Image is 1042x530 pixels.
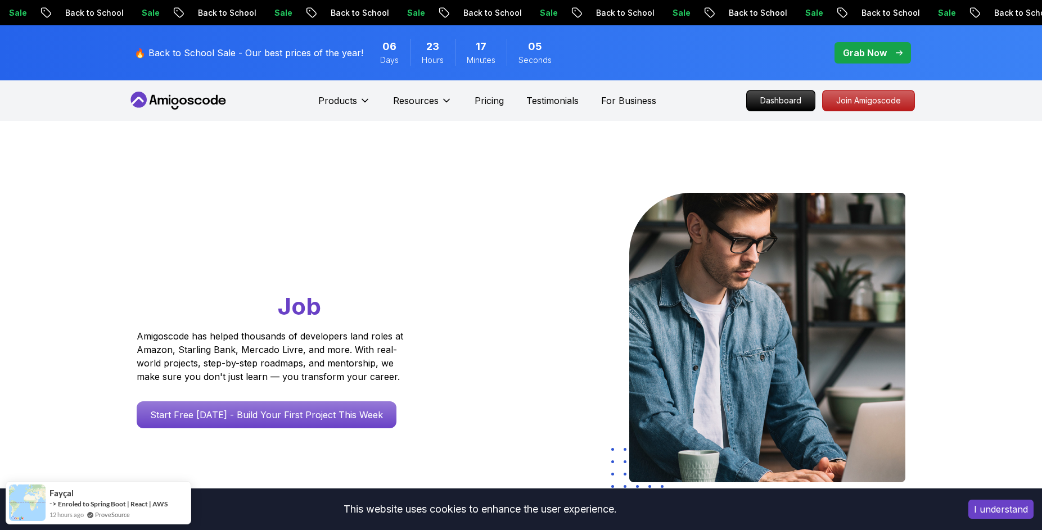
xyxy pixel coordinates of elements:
img: hero [629,193,905,482]
p: Dashboard [747,90,815,111]
p: Back to School [322,7,398,19]
span: Seconds [518,55,552,66]
p: Sale [265,7,301,19]
span: 23 Hours [426,39,439,55]
p: Sale [531,7,567,19]
p: Grab Now [843,46,887,60]
p: Join Amigoscode [823,90,914,111]
p: Sale [929,7,965,19]
button: Accept cookies [968,500,1034,519]
p: 🔥 Back to School Sale - Our best prices of the year! [134,46,363,60]
p: Amigoscode has helped thousands of developers land roles at Amazon, Starling Bank, Mercado Livre,... [137,329,407,383]
span: 6 Days [382,39,396,55]
a: Pricing [475,94,504,107]
p: Back to School [720,7,796,19]
a: Dashboard [746,90,815,111]
button: Products [318,94,371,116]
a: Start Free [DATE] - Build Your First Project This Week [137,401,396,428]
p: Back to School [852,7,929,19]
span: -> [49,499,57,508]
a: Enroled to Spring Boot | React | AWS [58,500,168,508]
a: ProveSource [95,510,130,519]
span: 17 Minutes [476,39,486,55]
p: Sale [133,7,169,19]
span: 12 hours ago [49,510,84,519]
p: Back to School [56,7,133,19]
p: Sale [796,7,832,19]
span: Minutes [467,55,495,66]
img: provesource social proof notification image [9,484,46,521]
p: Sale [398,7,434,19]
a: Join Amigoscode [822,90,915,111]
p: Sale [664,7,700,19]
span: Fayçal [49,488,74,498]
p: Resources [393,94,439,107]
span: Days [380,55,399,66]
p: Back to School [454,7,531,19]
span: 5 Seconds [528,39,542,55]
a: For Business [601,94,656,107]
a: Testimonials [526,94,579,107]
span: Job [278,292,321,320]
h1: Go From Learning to Hired: Master Java, Spring Boot & Cloud Skills That Get You the [137,193,446,323]
span: Hours [422,55,444,66]
p: Back to School [189,7,265,19]
div: This website uses cookies to enhance the user experience. [8,497,951,522]
button: Resources [393,94,452,116]
p: Products [318,94,357,107]
p: Back to School [587,7,664,19]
